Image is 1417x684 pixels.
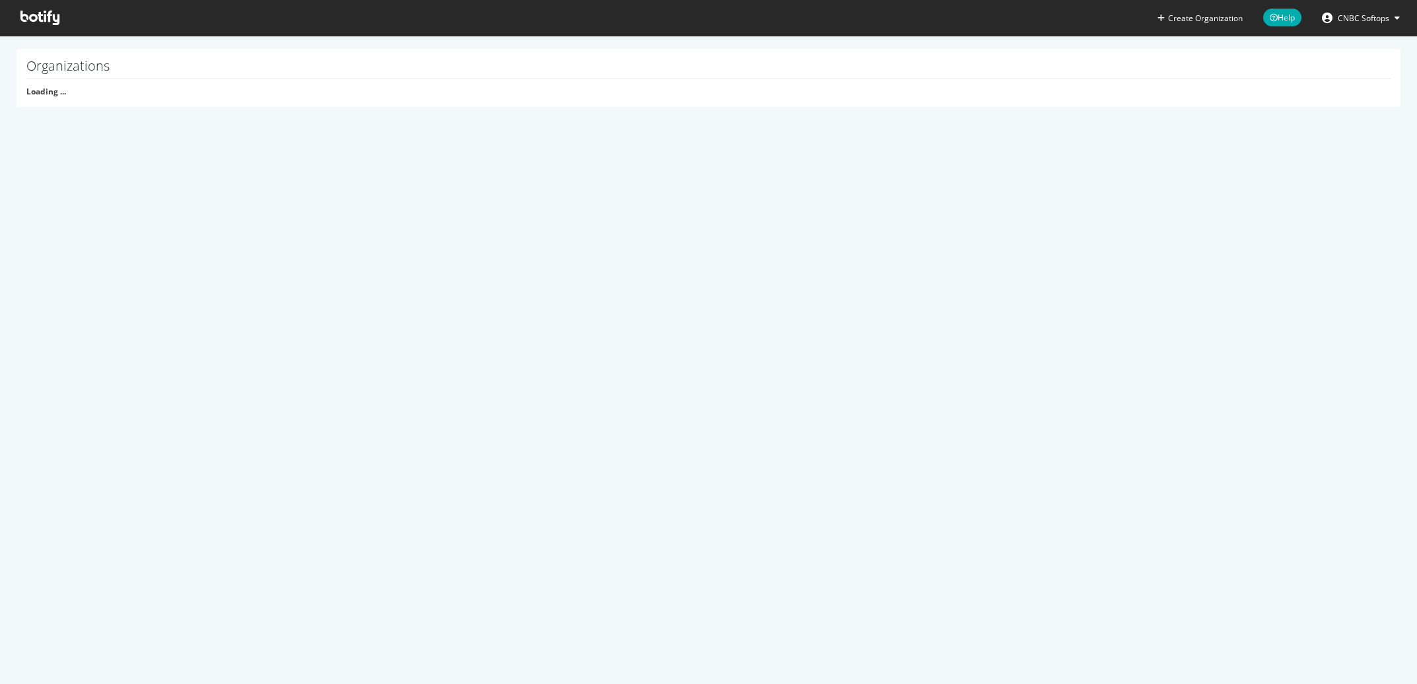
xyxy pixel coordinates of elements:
button: CNBC Softops [1311,7,1410,28]
button: Create Organization [1157,12,1243,24]
span: Help [1263,9,1301,26]
strong: Loading ... [26,86,66,97]
span: CNBC Softops [1338,13,1389,24]
h1: Organizations [26,59,1391,79]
